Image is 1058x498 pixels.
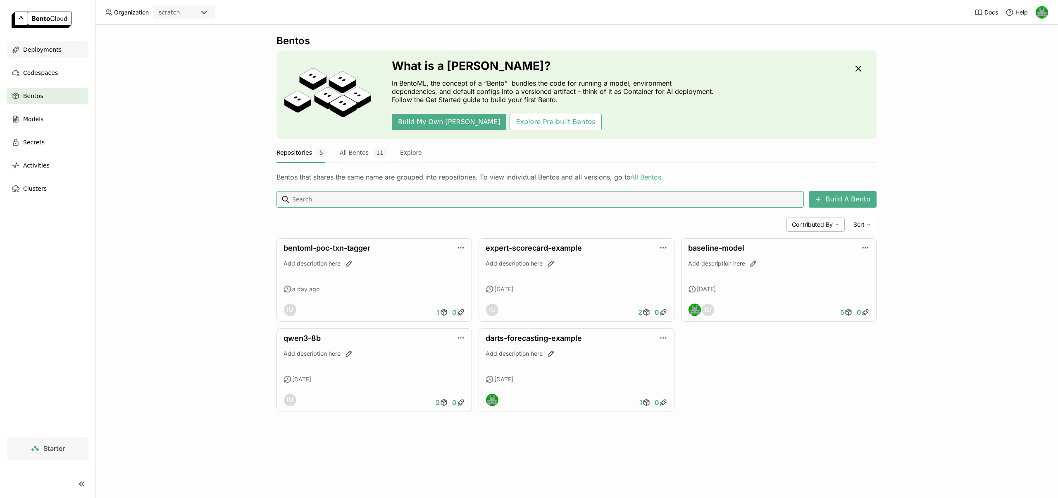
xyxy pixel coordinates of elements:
a: 5 [838,304,855,321]
span: a day ago [292,285,319,293]
a: Clusters [7,180,88,197]
a: qwen3-8b [284,334,321,342]
span: Starter [43,444,65,453]
div: Add description here [284,350,465,358]
a: 2 [434,394,450,411]
button: All Bentos [340,142,387,163]
a: 0 [653,394,670,411]
div: IU [486,304,498,316]
a: Deployments [7,41,88,58]
a: darts-forecasting-example [486,334,582,342]
div: Add description here [284,259,465,268]
a: Secrets [7,134,88,151]
a: Starter [7,437,88,460]
span: [DATE] [494,376,513,383]
a: 1 [637,394,653,411]
button: Explore Pre-built Bentos [510,114,601,130]
div: IU [284,394,296,406]
a: 2 [636,304,653,321]
img: cover onboarding [283,67,372,122]
div: Add description here [688,259,870,268]
span: Bentos [23,91,43,101]
div: Help [1006,8,1028,17]
a: 1 [435,304,450,321]
div: Internal User [486,303,499,316]
a: Models [7,111,88,127]
span: Contributed By [792,221,833,228]
button: Build My Own [PERSON_NAME] [392,114,506,130]
span: 0 [452,308,457,316]
span: [DATE] [494,285,513,293]
div: Internal User [701,303,715,316]
span: 2 [436,398,440,407]
img: Sean Hickey [1036,6,1048,19]
div: Contributed By [786,218,845,232]
span: Deployments [23,45,62,55]
span: Codespaces [23,68,58,78]
div: IU [284,304,296,316]
a: Docs [975,8,998,17]
span: 1 [639,398,642,407]
span: Organization [114,9,149,16]
div: IU [702,304,714,316]
span: 5 [840,308,844,316]
div: Sort [848,218,877,232]
span: Clusters [23,184,47,194]
span: Help [1015,9,1028,16]
a: Activities [7,157,88,174]
input: Search [291,193,801,206]
span: 0 [857,308,861,316]
span: Docs [984,9,998,16]
button: Repositories [276,142,326,163]
a: expert-scorecard-example [486,244,582,252]
div: Add description here [486,350,667,358]
span: Sort [853,221,865,228]
span: [DATE] [292,376,311,383]
div: Bentos [276,35,877,47]
img: Sean Hickey [486,394,498,406]
span: Secrets [23,137,45,147]
span: [DATE] [697,285,716,293]
div: Bentos that shares the same name are grouped into repositories. To view individual Bentos and all... [276,173,877,181]
div: scratch [159,8,180,17]
a: Codespaces [7,65,88,81]
span: 0 [452,398,457,407]
button: Build A Bento [809,191,877,208]
a: 0 [855,304,872,321]
span: 0 [655,398,659,407]
a: bentoml-poc-txn-tagger [284,244,370,252]
img: Sean Hickey [689,304,701,316]
a: 0 [450,304,467,321]
a: Bentos [7,88,88,104]
a: All Bentos [630,173,661,181]
span: 2 [638,308,642,316]
span: 1 [437,308,440,316]
button: Explore [400,142,422,163]
div: Add description here [486,259,667,268]
img: logo [12,12,71,28]
span: Models [23,114,43,124]
a: 0 [653,304,670,321]
a: baseline-model [688,244,744,252]
span: 11 [373,147,387,158]
span: 5 [316,147,326,158]
div: Internal User [284,393,297,407]
span: 0 [655,308,659,316]
span: Activities [23,160,50,170]
a: 0 [450,394,467,411]
h3: What is a [PERSON_NAME]? [392,59,718,72]
p: In BentoML, the concept of a “Bento” bundles the code for running a model, environment dependenci... [392,79,718,104]
div: Internal User [284,303,297,316]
